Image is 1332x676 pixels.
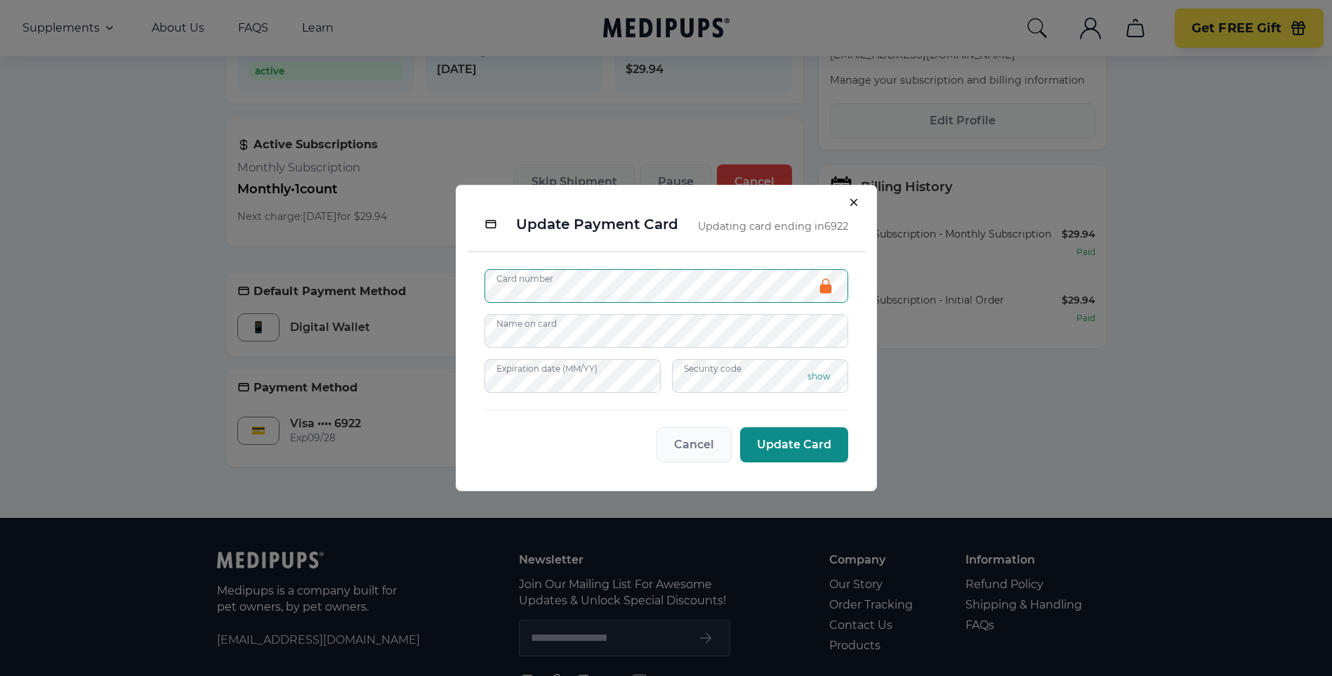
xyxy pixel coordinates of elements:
p: Updating card ending in 6922 [698,219,848,234]
button: Update Card [740,427,848,462]
button: show [807,371,831,382]
button: Close [848,196,866,214]
span: Update Card [757,438,831,452]
h2: Update Payment Card [516,216,678,232]
span: Cancel [674,438,714,452]
button: Cancel [657,427,732,462]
